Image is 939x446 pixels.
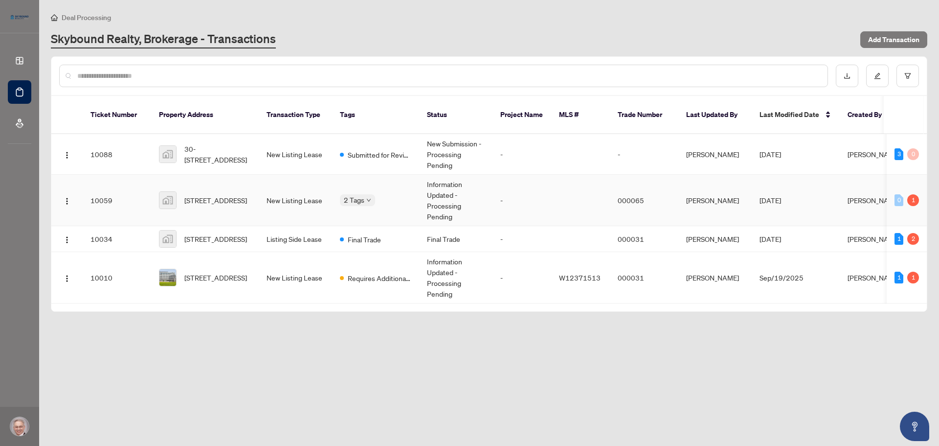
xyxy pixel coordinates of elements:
[678,226,752,252] td: [PERSON_NAME]
[551,96,610,134] th: MLS #
[59,231,75,247] button: Logo
[896,65,919,87] button: filter
[760,235,781,243] span: [DATE]
[259,96,332,134] th: Transaction Type
[894,233,903,245] div: 1
[894,194,903,206] div: 0
[760,150,781,159] span: [DATE]
[760,273,804,282] span: Sep/19/2025
[63,151,71,159] img: Logo
[184,234,247,244] span: [STREET_ADDRESS]
[894,272,903,283] div: 1
[348,273,411,283] span: Requires Additional Docs
[159,146,176,163] img: thumbnail-img
[900,412,929,441] button: Open asap
[492,96,551,134] th: Project Name
[904,72,911,79] span: filter
[83,252,151,304] td: 10010
[848,196,900,205] span: [PERSON_NAME]
[59,192,75,208] button: Logo
[419,134,492,175] td: New Submission - Processing Pending
[840,96,898,134] th: Created By
[492,252,551,304] td: -
[83,226,151,252] td: 10034
[894,148,903,160] div: 3
[184,143,251,165] span: 30-[STREET_ADDRESS]
[184,195,247,206] span: [STREET_ADDRESS]
[159,231,176,247] img: thumbnail-img
[848,150,900,159] span: [PERSON_NAME]
[83,175,151,226] td: 10059
[419,226,492,252] td: Final Trade
[760,109,819,120] span: Last Modified Date
[344,194,364,206] span: 2 Tags
[860,31,927,48] button: Add Transaction
[559,273,601,282] span: W12371513
[184,272,247,283] span: [STREET_ADDRESS]
[348,149,411,160] span: Submitted for Review
[419,96,492,134] th: Status
[907,148,919,160] div: 0
[51,31,276,48] a: Skybound Realty, Brokerage - Transactions
[62,13,111,22] span: Deal Processing
[151,96,259,134] th: Property Address
[610,226,678,252] td: 000031
[492,226,551,252] td: -
[419,175,492,226] td: Information Updated - Processing Pending
[59,146,75,162] button: Logo
[259,134,332,175] td: New Listing Lease
[366,198,371,203] span: down
[678,96,752,134] th: Last Updated By
[83,96,151,134] th: Ticket Number
[866,65,889,87] button: edit
[678,134,752,175] td: [PERSON_NAME]
[332,96,419,134] th: Tags
[159,269,176,286] img: thumbnail-img
[868,32,919,47] span: Add Transaction
[848,235,900,243] span: [PERSON_NAME]
[907,233,919,245] div: 2
[610,252,678,304] td: 000031
[51,14,58,21] span: home
[907,272,919,283] div: 1
[63,197,71,205] img: Logo
[848,273,900,282] span: [PERSON_NAME]
[610,175,678,226] td: 000065
[8,12,31,22] img: logo
[159,192,176,209] img: thumbnail-img
[419,252,492,304] td: Information Updated - Processing Pending
[259,252,332,304] td: New Listing Lease
[760,196,781,205] span: [DATE]
[610,134,678,175] td: -
[836,65,858,87] button: download
[259,226,332,252] td: Listing Side Lease
[83,134,151,175] td: 10088
[259,175,332,226] td: New Listing Lease
[844,72,850,79] span: download
[752,96,840,134] th: Last Modified Date
[348,234,381,245] span: Final Trade
[63,236,71,244] img: Logo
[492,134,551,175] td: -
[59,270,75,285] button: Logo
[907,194,919,206] div: 1
[492,175,551,226] td: -
[678,252,752,304] td: [PERSON_NAME]
[10,417,29,436] img: Profile Icon
[678,175,752,226] td: [PERSON_NAME]
[874,72,881,79] span: edit
[63,275,71,282] img: Logo
[610,96,678,134] th: Trade Number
